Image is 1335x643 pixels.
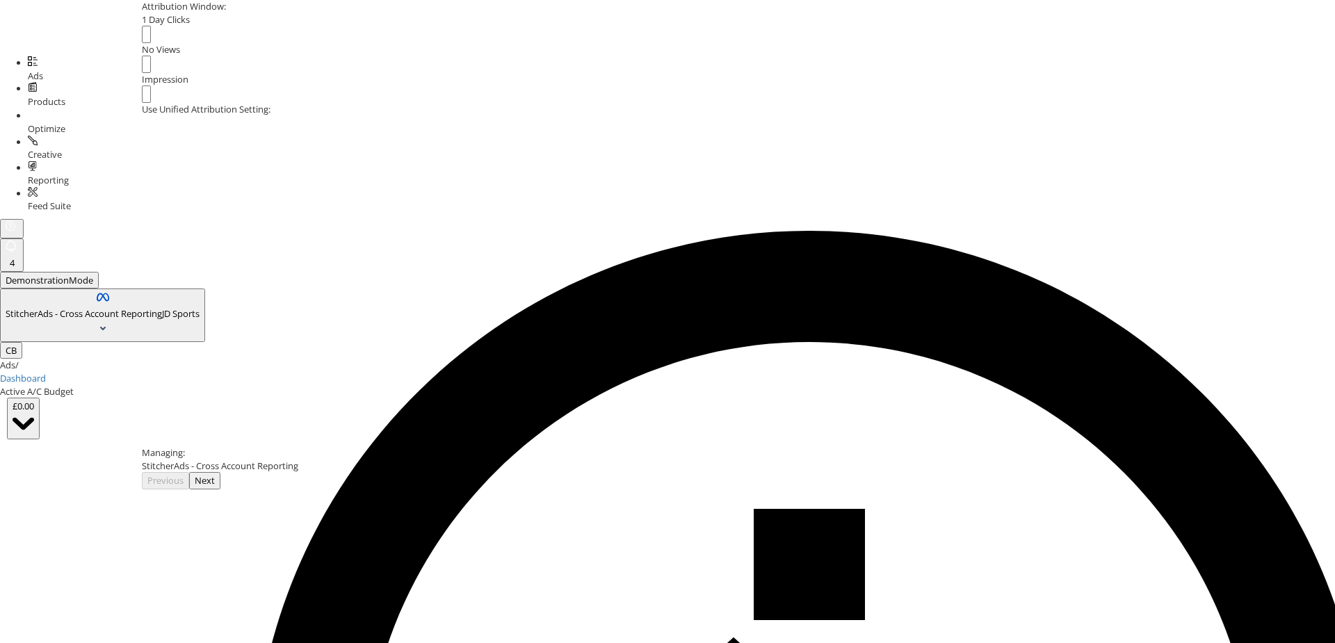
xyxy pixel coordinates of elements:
[142,103,270,116] label: Use Unified Attribution Setting:
[28,148,62,161] span: Creative
[28,200,71,212] span: Feed Suite
[28,70,43,82] span: Ads
[7,398,40,439] button: £0.00
[6,274,93,286] span: Demonstration Mode
[6,344,17,357] span: CB
[6,257,18,270] div: 4
[15,359,19,371] span: /
[142,13,190,26] span: 1 Day Clicks
[6,307,162,320] span: StitcherAds - Cross Account Reporting
[142,73,188,86] span: Impression
[142,43,180,56] span: No Views
[28,122,65,135] span: Optimize
[13,400,34,413] div: £0.00
[28,174,69,186] span: Reporting
[28,95,65,108] span: Products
